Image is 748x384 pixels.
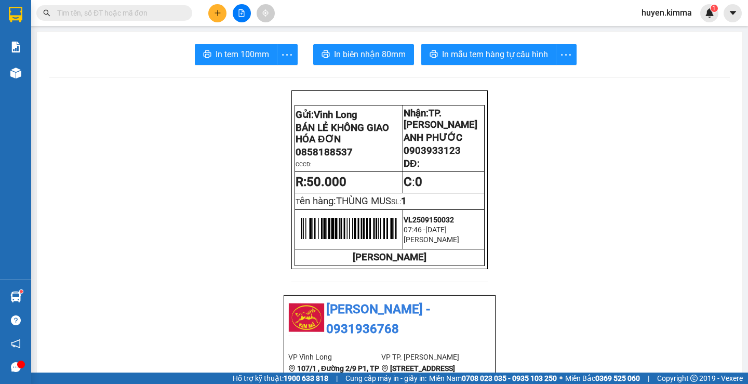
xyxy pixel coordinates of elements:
[336,373,338,384] span: |
[404,226,425,234] span: 07:46 -
[404,108,477,130] span: Nhận:
[288,365,296,372] span: environment
[345,373,426,384] span: Cung cấp máy in - giấy in:
[559,376,563,380] span: ⚪️
[565,373,640,384] span: Miền Bắc
[11,362,21,372] span: message
[9,7,22,22] img: logo-vxr
[277,48,297,61] span: more
[233,373,328,384] span: Hỗ trợ kỹ thuật:
[10,68,21,78] img: warehouse-icon
[556,48,576,61] span: more
[296,109,357,121] span: Gửi:
[11,315,21,325] span: question-circle
[11,339,21,349] span: notification
[421,44,556,65] button: printerIn mẫu tem hàng tự cấu hình
[404,145,461,156] span: 0903933123
[238,9,245,17] span: file-add
[203,50,211,60] span: printer
[43,9,50,17] span: search
[391,197,401,206] span: SL:
[336,195,391,207] span: THÙNG MUS
[429,373,557,384] span: Miền Nam
[262,9,269,17] span: aim
[711,5,718,12] sup: 1
[728,8,738,18] span: caret-down
[296,147,353,158] span: 0858188537
[415,175,422,189] span: 0
[288,351,381,363] li: VP Vĩnh Long
[334,48,406,61] span: In biên nhận 80mm
[314,109,357,121] span: Vĩnh Long
[233,4,251,22] button: file-add
[216,48,269,61] span: In tem 100mm
[381,365,389,372] span: environment
[425,226,447,234] span: [DATE]
[208,4,226,22] button: plus
[195,44,277,65] button: printerIn tem 100mm
[277,44,298,65] button: more
[296,161,312,168] span: CCCD:
[300,195,391,207] span: ên hàng:
[214,9,221,17] span: plus
[10,42,21,52] img: solution-icon
[430,50,438,60] span: printer
[648,373,649,384] span: |
[404,235,459,244] span: [PERSON_NAME]
[306,175,346,189] span: 50.000
[404,175,422,189] span: :
[724,4,742,22] button: caret-down
[404,216,454,224] span: VL2509150032
[556,44,577,65] button: more
[296,175,346,189] strong: R:
[284,374,328,382] strong: 1900 633 818
[442,48,548,61] span: In mẫu tem hàng tự cấu hình
[404,158,419,169] span: DĐ:
[712,5,716,12] span: 1
[404,132,462,143] span: ANH PHƯỚC
[296,197,391,206] span: T
[288,300,325,336] img: logo.jpg
[690,375,698,382] span: copyright
[10,292,21,302] img: warehouse-icon
[313,44,414,65] button: printerIn biên nhận 80mm
[462,374,557,382] strong: 0708 023 035 - 0935 103 250
[404,175,412,189] strong: C
[296,122,389,145] span: BÁN LẺ KHÔNG GIAO HÓA ĐƠN
[20,290,23,293] sup: 1
[288,364,379,384] b: 107/1 , Đường 2/9 P1, TP Vĩnh Long
[381,351,474,363] li: VP TP. [PERSON_NAME]
[322,50,330,60] span: printer
[381,364,455,384] b: [STREET_ADDRESS][PERSON_NAME]
[57,7,180,19] input: Tìm tên, số ĐT hoặc mã đơn
[257,4,275,22] button: aim
[595,374,640,382] strong: 0369 525 060
[633,6,700,19] span: huyen.kimma
[401,195,407,207] span: 1
[353,251,426,263] strong: [PERSON_NAME]
[288,300,491,339] li: [PERSON_NAME] - 0931936768
[404,108,477,130] span: TP. [PERSON_NAME]
[705,8,714,18] img: icon-new-feature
